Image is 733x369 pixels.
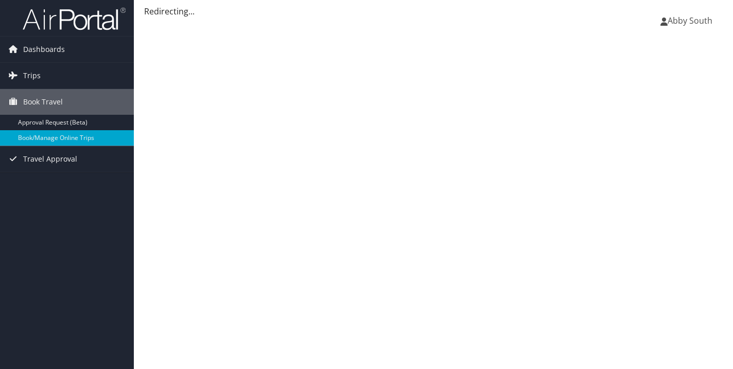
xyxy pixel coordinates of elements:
span: Trips [23,63,41,89]
span: Book Travel [23,89,63,115]
span: Travel Approval [23,146,77,172]
img: airportal-logo.png [23,7,126,31]
span: Dashboards [23,37,65,62]
div: Redirecting... [144,5,723,17]
span: Abby South [668,15,712,26]
a: Abby South [660,5,723,36]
